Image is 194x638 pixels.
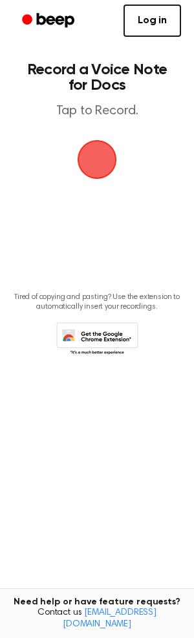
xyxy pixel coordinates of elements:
[63,608,156,629] a: [EMAIL_ADDRESS][DOMAIN_NAME]
[8,608,186,630] span: Contact us
[13,8,86,34] a: Beep
[124,5,181,37] a: Log in
[78,140,116,179] img: Beep Logo
[23,62,171,93] h1: Record a Voice Note for Docs
[23,103,171,119] p: Tap to Record.
[10,293,184,312] p: Tired of copying and pasting? Use the extension to automatically insert your recordings.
